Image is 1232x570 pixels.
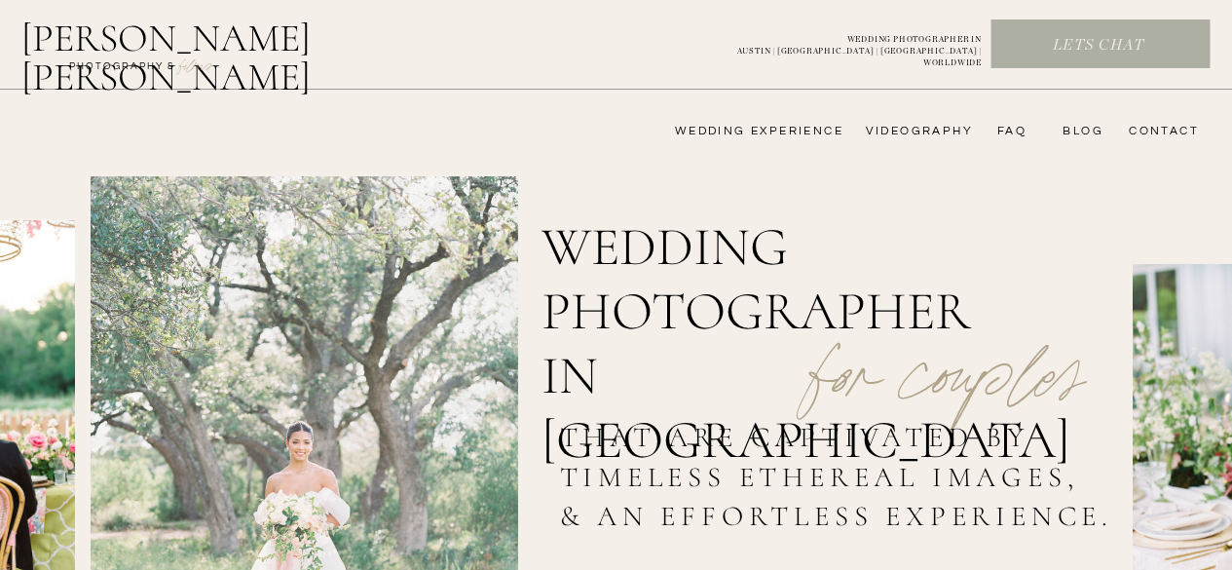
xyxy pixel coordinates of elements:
a: [PERSON_NAME] [PERSON_NAME] [21,19,412,65]
a: Lets chat [991,35,1206,57]
a: WEDDING PHOTOGRAPHER INAUSTIN | [GEOGRAPHIC_DATA] | [GEOGRAPHIC_DATA] | WORLDWIDE [705,34,982,56]
h1: wedding photographer in [GEOGRAPHIC_DATA] [541,215,1035,361]
a: FILMs [160,53,232,76]
a: photography & [58,59,186,83]
h2: that are captivated by timeless ethereal images, & an effortless experience. [560,418,1123,542]
p: WEDDING PHOTOGRAPHER IN AUSTIN | [GEOGRAPHIC_DATA] | [GEOGRAPHIC_DATA] | WORLDWIDE [705,34,982,56]
a: bLog [1056,124,1103,139]
a: videography [860,124,973,139]
p: for couples [763,279,1132,403]
a: FAQ [988,124,1027,139]
a: CONTACT [1123,124,1199,139]
a: wedding experience [648,124,843,139]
